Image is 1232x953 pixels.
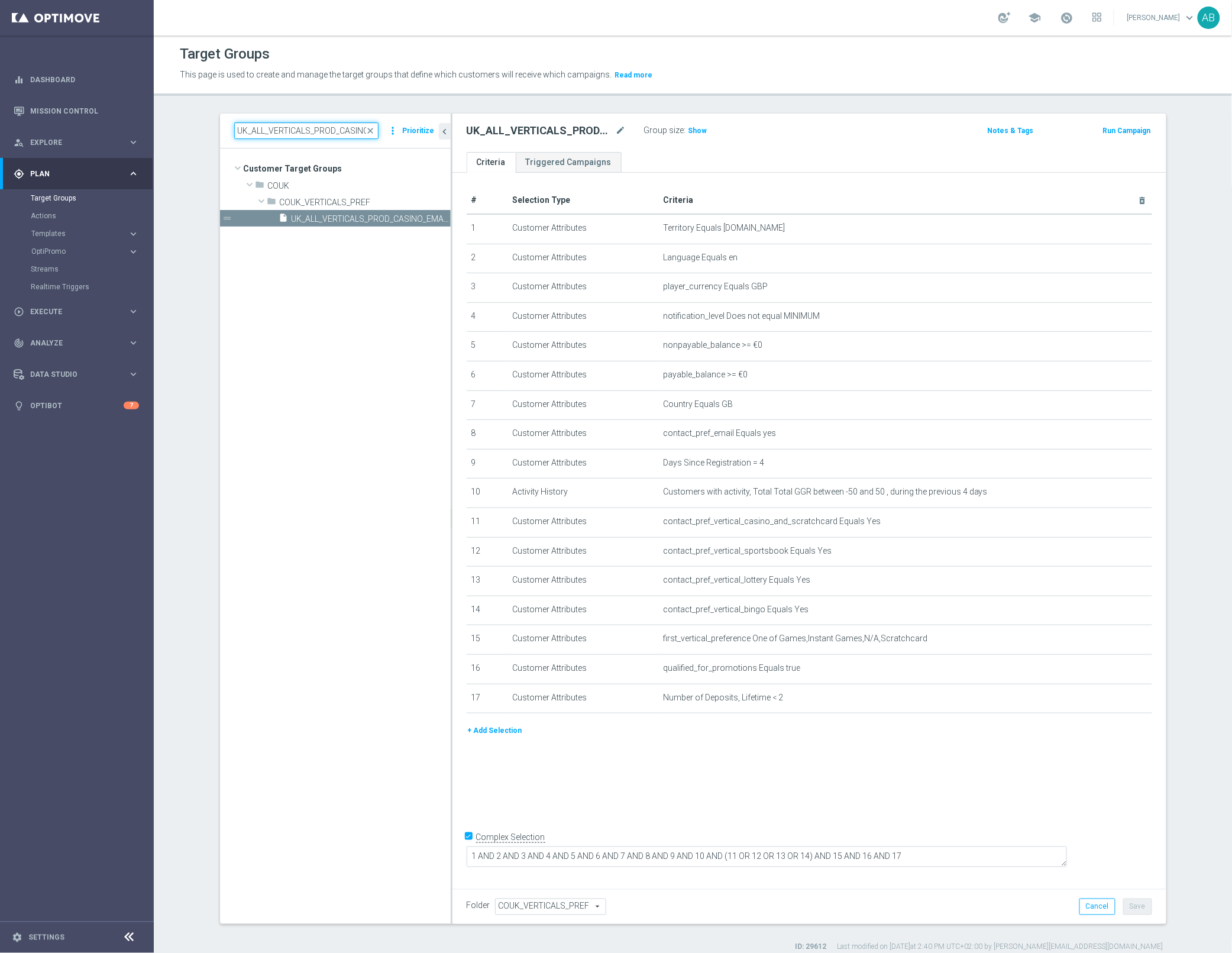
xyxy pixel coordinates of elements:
td: 13 [467,567,508,596]
div: Plan [14,169,128,179]
button: equalizer Dashboard [13,75,140,85]
td: 9 [467,449,508,479]
i: keyboard_arrow_right [128,168,139,179]
i: folder [267,196,277,210]
span: contact_pref_vertical_casino_and_scratchcard Equals Yes [663,516,881,526]
div: Streams [31,260,153,278]
span: Language Equals en [663,253,738,263]
i: track_changes [14,338,24,348]
td: Customer Attributes [507,567,658,596]
td: Customer Attributes [507,214,658,244]
span: Templates [31,230,116,237]
td: Customer Attributes [507,420,658,450]
td: 16 [467,654,508,684]
span: OptiPromo [31,248,116,255]
button: OptiPromo keyboard_arrow_right [31,247,140,256]
td: Customer Attributes [507,273,658,303]
button: Notes & Tags [986,124,1034,137]
label: Folder [467,901,490,911]
div: Analyze [14,338,128,348]
div: Templates [31,225,153,243]
button: + Add Selection [467,724,523,737]
label: Complex Selection [476,832,545,843]
span: school [1029,11,1042,24]
i: equalizer [14,75,24,85]
td: 8 [467,420,508,450]
div: Target Groups [31,189,153,207]
i: more_vert [387,122,399,139]
td: 4 [467,302,508,332]
span: close [366,126,376,135]
td: 15 [467,625,508,655]
i: keyboard_arrow_right [128,337,139,348]
i: gps_fixed [14,169,24,179]
div: OptiPromo [31,243,153,260]
div: gps_fixed Plan keyboard_arrow_right [13,169,140,179]
div: Execute [14,306,128,317]
td: Customer Attributes [507,302,658,332]
div: play_circle_outline Execute keyboard_arrow_right [13,307,140,316]
td: Customer Attributes [507,244,658,273]
input: Quick find group or folder [234,122,379,139]
button: Run Campaign [1101,124,1152,137]
span: contact_pref_vertical_bingo Equals Yes [663,605,809,615]
span: This page is used to create and manage the target groups that define which customers will receive... [180,70,612,79]
i: keyboard_arrow_right [128,228,139,240]
button: Prioritize [401,123,436,139]
div: Templates keyboard_arrow_right [31,229,140,238]
td: Customer Attributes [507,449,658,479]
div: OptiPromo [31,248,128,255]
span: player_currency Equals GBP [663,282,768,292]
td: Customer Attributes [507,596,658,625]
label: ID: 29612 [796,942,827,952]
th: Selection Type [507,187,658,214]
div: Mission Control [14,95,139,127]
div: Dashboard [14,64,139,95]
span: COUK_VERTICALS_PREF [280,198,451,208]
td: Customer Attributes [507,654,658,684]
i: mode_edit [616,124,626,138]
td: 5 [467,332,508,361]
span: contact_pref_vertical_lottery Equals Yes [663,575,810,585]
td: 6 [467,361,508,390]
td: 1 [467,214,508,244]
button: Mission Control [13,106,140,116]
a: Mission Control [30,95,139,127]
i: lightbulb [14,400,24,411]
span: Days Since Registration = 4 [663,458,764,468]
td: Customer Attributes [507,332,658,361]
td: 12 [467,537,508,567]
i: settings [12,932,22,943]
a: Streams [31,264,123,274]
div: AB [1198,7,1220,29]
i: keyboard_arrow_right [128,369,139,380]
span: Plan [30,170,128,177]
span: Execute [30,308,128,315]
a: Target Groups [31,193,123,203]
td: Customer Attributes [507,684,658,713]
td: Customer Attributes [507,537,658,567]
td: Customer Attributes [507,361,658,390]
i: chevron_left [439,126,451,137]
td: 7 [467,390,508,420]
i: folder [256,180,265,193]
a: Realtime Triggers [31,282,123,292]
a: [PERSON_NAME]keyboard_arrow_down [1126,9,1198,27]
div: 7 [124,402,139,409]
th: # [467,187,508,214]
i: keyboard_arrow_right [128,246,139,257]
td: Customer Attributes [507,508,658,537]
td: Activity History [507,479,658,508]
button: chevron_left [439,123,451,140]
i: insert_drive_file [279,213,289,227]
button: track_changes Analyze keyboard_arrow_right [13,338,140,348]
span: COUK [268,181,451,191]
span: Show [688,127,707,135]
a: Settings [28,934,64,941]
h2: UK_ALL_VERTICALS_PROD_CASINO_EMAIL_ONB_D4_100PCT_BONUS_BONUS_1DEP [467,124,613,138]
span: Analyze [30,340,128,347]
td: 10 [467,479,508,508]
span: UK_ALL_VERTICALS_PROD_CASINO_EMAIL_ONB_D4_100PCT_BONUS_BONUS_1DEP [292,214,451,224]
